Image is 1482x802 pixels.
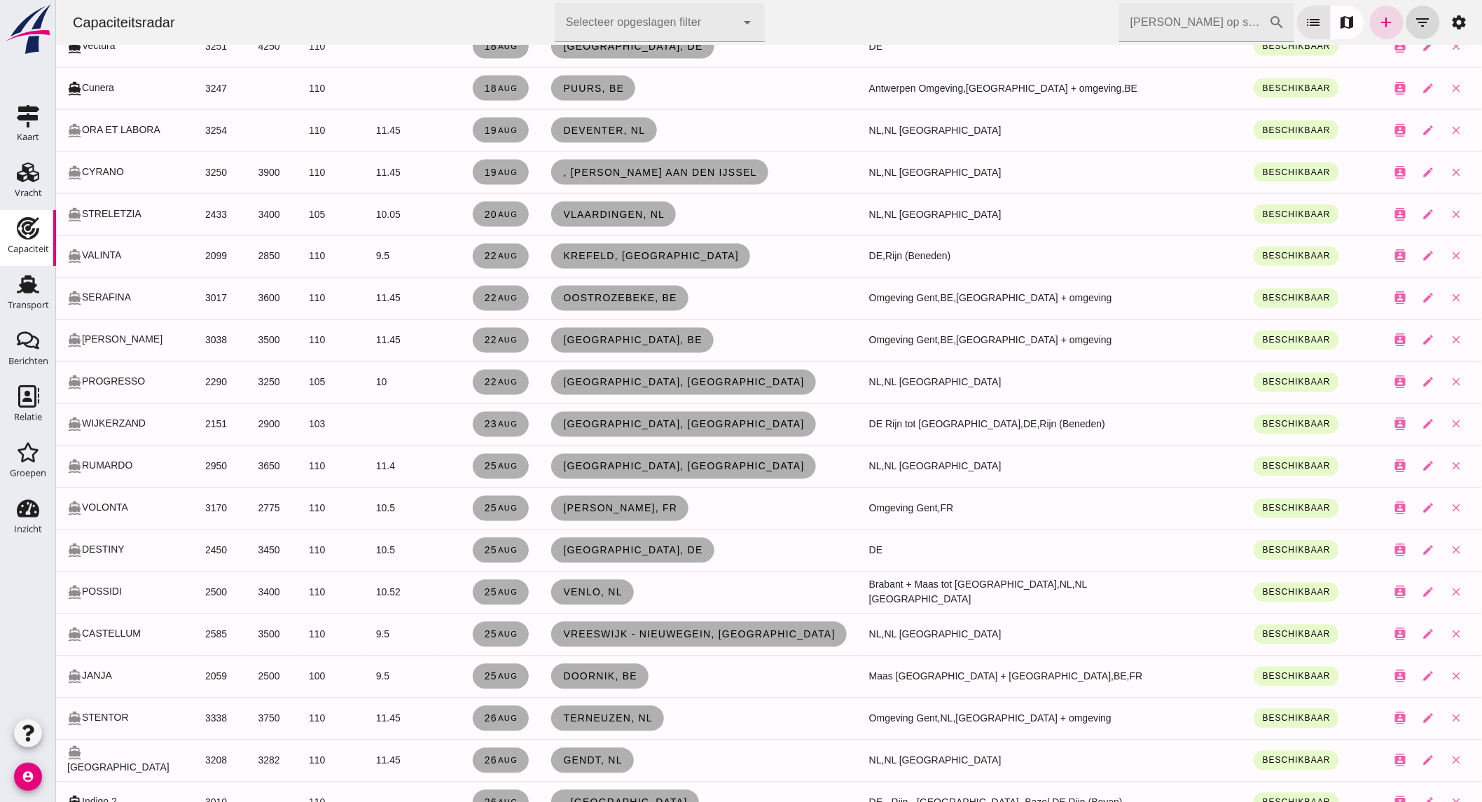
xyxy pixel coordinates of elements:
i: edit [1366,502,1379,515]
td: 11.45 [309,319,380,361]
a: 18aug [417,76,473,101]
i: edit [1366,418,1379,431]
i: contacts [1338,544,1351,557]
span: NL [GEOGRAPHIC_DATA] [829,125,946,136]
span: Oostrozebeke, be [506,293,621,304]
small: aug [441,336,462,345]
i: close [1394,586,1407,599]
a: Oostrozebeke, be [495,286,632,311]
span: NL [GEOGRAPHIC_DATA] [829,167,946,178]
td: 110 [242,151,309,193]
a: Puurs, be [495,76,579,101]
i: directions_boat [11,81,26,96]
td: 110 [242,530,309,572]
i: edit [1366,250,1379,263]
button: Beschikbaar [1198,163,1283,182]
td: 3250 [138,151,191,193]
i: edit [1366,628,1379,641]
div: RUMARDO [11,459,127,474]
td: 3400 [191,572,242,614]
td: 11.45 [309,151,380,193]
i: contacts [1338,670,1351,683]
span: Beschikbaar [1206,209,1275,219]
i: directions_boat [11,249,26,264]
td: 100 [242,656,309,698]
i: contacts [1338,82,1351,95]
span: NL [GEOGRAPHIC_DATA] [829,209,946,220]
span: Antwerpen Omgeving, [813,83,910,94]
span: Beschikbaar [1206,546,1275,555]
button: Beschikbaar [1198,247,1283,266]
td: 3450 [191,530,242,572]
td: 2850 [191,235,242,277]
button: Beschikbaar [1198,120,1283,140]
small: aug [441,504,462,513]
td: 110 [242,445,309,488]
a: [GEOGRAPHIC_DATA], de [495,538,658,563]
td: 11.45 [309,698,380,740]
div: JANJA [11,669,127,684]
i: edit [1366,166,1379,179]
i: directions_boat [11,165,26,180]
td: 2290 [138,361,191,403]
td: 3400 [191,193,242,235]
td: 2585 [138,614,191,656]
i: contacts [1338,250,1351,263]
small: aug [441,756,462,765]
span: Beschikbaar [1206,293,1275,303]
a: 25aug [417,538,473,563]
a: 25aug [417,664,473,689]
span: Beschikbaar [1206,251,1275,261]
span: 18 [428,41,462,52]
td: 11.45 [309,277,380,319]
button: Beschikbaar [1198,36,1283,56]
div: CASTELLUM [11,627,127,642]
i: close [1394,40,1407,53]
a: Doornik, be [495,664,593,689]
small: aug [441,210,462,219]
div: Cunera [11,81,127,96]
i: contacts [1338,40,1351,53]
div: VALINTA [11,249,127,264]
i: contacts [1338,586,1351,599]
div: SERAFINA [11,291,127,306]
i: map [1283,14,1300,31]
span: Beschikbaar [1206,420,1275,429]
td: 3338 [138,698,191,740]
i: contacts [1338,460,1351,473]
td: 3017 [138,277,191,319]
span: Beschikbaar [1206,41,1275,51]
a: 26aug [417,748,473,773]
i: edit [1366,376,1379,389]
i: contacts [1338,334,1351,347]
i: close [1394,502,1407,515]
i: edit [1366,544,1379,557]
div: POSSIDI [11,585,127,600]
span: DE, [813,251,829,262]
td: 110 [242,277,309,319]
td: 110 [242,572,309,614]
span: Beschikbaar [1206,462,1275,471]
td: 11.4 [309,445,380,488]
td: 10.52 [309,572,380,614]
i: directions_boat [11,39,26,54]
td: 110 [242,25,309,67]
span: , [PERSON_NAME] aan den Ijssel [506,167,701,178]
i: add [1322,14,1339,31]
span: NL, [813,209,829,220]
i: close [1394,250,1407,263]
span: 26 [428,713,462,724]
i: close [1394,166,1407,179]
small: aug [441,378,462,387]
td: 11.45 [309,109,380,151]
td: 3208 [138,740,191,782]
i: contacts [1338,502,1351,515]
i: close [1394,124,1407,137]
a: [GEOGRAPHIC_DATA], [GEOGRAPHIC_DATA] [495,454,760,479]
div: CYRANO [11,165,127,180]
div: PROGRESSO [11,375,127,390]
button: Beschikbaar [1198,415,1283,434]
span: DE [813,41,826,52]
button: Beschikbaar [1198,709,1283,728]
span: Beschikbaar [1206,378,1275,387]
